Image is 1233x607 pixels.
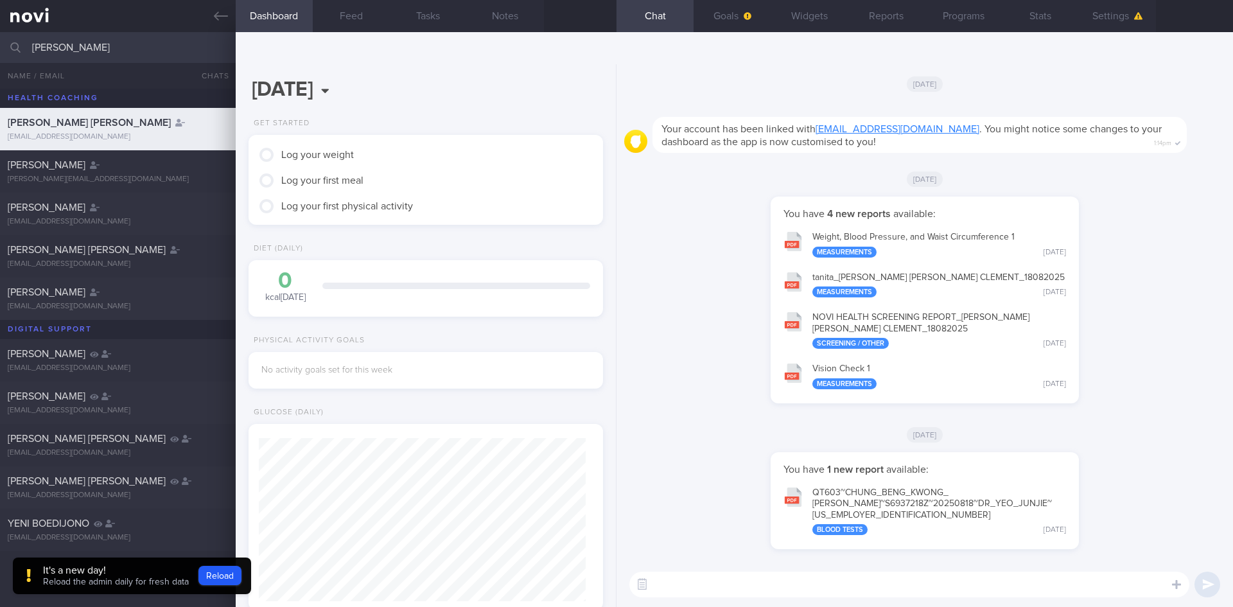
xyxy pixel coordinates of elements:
[8,160,85,170] span: [PERSON_NAME]
[8,260,228,269] div: [EMAIL_ADDRESS][DOMAIN_NAME]
[249,119,310,128] div: Get Started
[812,286,877,297] div: Measurements
[198,566,241,585] button: Reload
[249,336,365,346] div: Physical Activity Goals
[1044,248,1066,258] div: [DATE]
[812,364,1066,389] div: Vision Check 1
[777,304,1072,355] button: NOVI HEALTH SCREENING REPORT_[PERSON_NAME] [PERSON_NAME] CLEMENT_18082025 Screening / Other [DATE]
[8,245,166,255] span: [PERSON_NAME] [PERSON_NAME]
[783,463,1066,476] p: You have available:
[8,448,228,458] div: [EMAIL_ADDRESS][DOMAIN_NAME]
[8,302,228,312] div: [EMAIL_ADDRESS][DOMAIN_NAME]
[777,264,1072,304] button: tanita_[PERSON_NAME] [PERSON_NAME] CLEMENT_18082025 Measurements [DATE]
[1044,380,1066,389] div: [DATE]
[1154,136,1171,148] span: 1:14pm
[777,355,1072,396] button: Vision Check 1 Measurements [DATE]
[8,202,85,213] span: [PERSON_NAME]
[1044,339,1066,349] div: [DATE]
[777,224,1072,264] button: Weight, Blood Pressure, and Waist Circumference 1 Measurements [DATE]
[816,124,979,134] a: [EMAIL_ADDRESS][DOMAIN_NAME]
[8,391,85,401] span: [PERSON_NAME]
[8,491,228,500] div: [EMAIL_ADDRESS][DOMAIN_NAME]
[8,217,228,227] div: [EMAIL_ADDRESS][DOMAIN_NAME]
[184,63,236,89] button: Chats
[812,272,1066,298] div: tanita_ [PERSON_NAME] [PERSON_NAME] CLEMENT_ 18082025
[43,564,189,577] div: It's a new day!
[8,434,166,444] span: [PERSON_NAME] [PERSON_NAME]
[812,338,889,349] div: Screening / Other
[261,365,590,376] div: No activity goals set for this week
[8,132,228,142] div: [EMAIL_ADDRESS][DOMAIN_NAME]
[1044,288,1066,297] div: [DATE]
[825,209,893,219] strong: 4 new reports
[812,312,1066,349] div: NOVI HEALTH SCREENING REPORT_ [PERSON_NAME] [PERSON_NAME] CLEMENT_ 18082025
[8,406,228,416] div: [EMAIL_ADDRESS][DOMAIN_NAME]
[261,270,310,304] div: kcal [DATE]
[812,524,868,535] div: Blood Tests
[8,349,85,359] span: [PERSON_NAME]
[907,76,943,92] span: [DATE]
[261,270,310,292] div: 0
[812,247,877,258] div: Measurements
[8,476,166,486] span: [PERSON_NAME] [PERSON_NAME]
[777,479,1072,542] button: QT603~CHUNG_BENG_KWONG_[PERSON_NAME]~S6937218Z~20250818~DR_YEO_JUNJIE~[US_EMPLOYER_IDENTIFICATION...
[8,175,228,184] div: [PERSON_NAME][EMAIL_ADDRESS][DOMAIN_NAME]
[825,464,886,475] strong: 1 new report
[43,577,189,586] span: Reload the admin daily for fresh data
[661,124,1162,147] span: Your account has been linked with . You might notice some changes to your dashboard as the app is...
[8,287,85,297] span: [PERSON_NAME]
[1044,525,1066,535] div: [DATE]
[812,232,1066,258] div: Weight, Blood Pressure, and Waist Circumference 1
[8,518,89,529] span: YENI BOEDIJONO
[812,488,1066,536] div: QT603~CHUNG_ BENG_ KWONG_ [PERSON_NAME]~S6937218Z~20250818~DR_ YEO_ JUNJIE~[US_EMPLOYER_IDENTIFIC...
[249,408,324,418] div: Glucose (Daily)
[8,533,228,543] div: [EMAIL_ADDRESS][DOMAIN_NAME]
[907,427,943,443] span: [DATE]
[812,378,877,389] div: Measurements
[8,364,228,373] div: [EMAIL_ADDRESS][DOMAIN_NAME]
[8,118,171,128] span: [PERSON_NAME] [PERSON_NAME]
[783,207,1066,220] p: You have available:
[907,172,943,187] span: [DATE]
[249,244,303,254] div: Diet (Daily)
